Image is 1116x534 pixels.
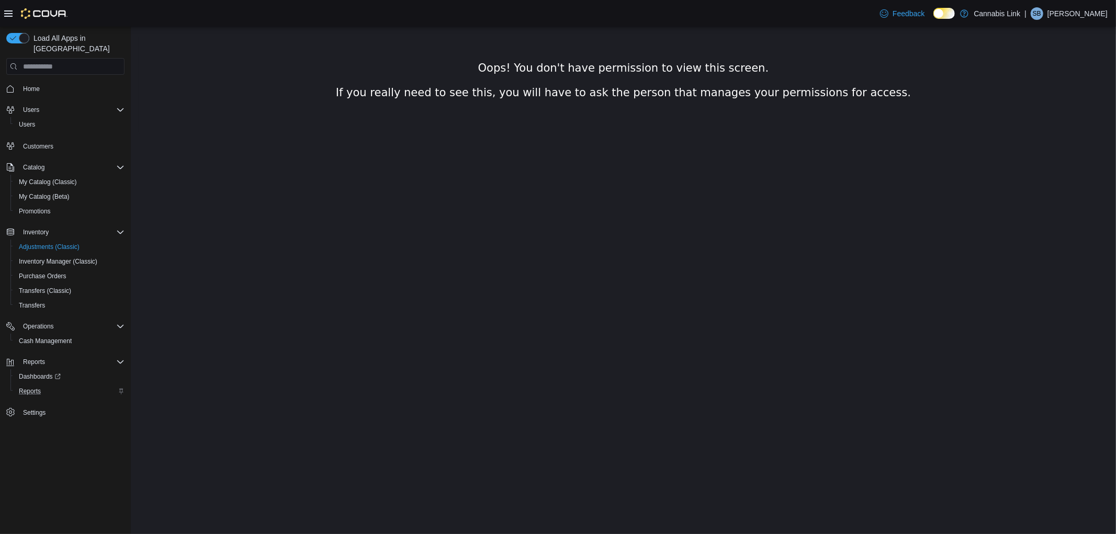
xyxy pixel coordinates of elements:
span: Users [19,120,35,129]
span: My Catalog (Classic) [15,176,125,188]
span: Transfers (Classic) [15,285,125,297]
span: Dashboards [15,370,125,383]
button: Reports [10,384,129,399]
a: Purchase Orders [15,270,71,282]
span: My Catalog (Beta) [19,192,70,201]
span: My Catalog (Beta) [15,190,125,203]
p: [PERSON_NAME] [1047,7,1108,20]
a: My Catalog (Classic) [15,176,81,188]
a: Users [15,118,39,131]
a: Adjustments (Classic) [15,241,84,253]
span: Catalog [19,161,125,174]
a: Reports [15,385,45,397]
span: Customers [23,142,53,151]
span: Reports [19,356,125,368]
span: SB [1033,7,1041,20]
p: Cannabis Link [974,7,1020,20]
button: Transfers [10,298,129,313]
a: Dashboards [10,369,129,384]
div: Shawn Benny [1031,7,1043,20]
a: Feedback [876,3,929,24]
span: Promotions [15,205,125,218]
span: Transfers (Classic) [19,287,71,295]
button: My Catalog (Beta) [10,189,129,204]
a: Inventory Manager (Classic) [15,255,102,268]
p: If you really need to see this, you will have to ask the person that manages your permissions for... [39,58,946,75]
button: My Catalog (Classic) [10,175,129,189]
span: Inventory Manager (Classic) [15,255,125,268]
span: Home [23,85,40,93]
button: Inventory [2,225,129,240]
nav: Complex example [6,77,125,447]
span: Adjustments (Classic) [15,241,125,253]
button: Users [19,104,43,116]
span: Dashboards [19,372,61,381]
a: Dashboards [15,370,65,383]
a: Transfers (Classic) [15,285,75,297]
span: My Catalog (Classic) [19,178,77,186]
span: Cash Management [15,335,125,347]
button: Reports [2,355,129,369]
span: Operations [23,322,54,331]
button: Purchase Orders [10,269,129,283]
button: Home [2,81,129,96]
button: Promotions [10,204,129,219]
span: Adjustments (Classic) [19,243,80,251]
button: Catalog [19,161,49,174]
span: Feedback [893,8,925,19]
span: Reports [19,387,41,395]
button: Transfers (Classic) [10,283,129,298]
span: Settings [19,406,125,419]
span: Transfers [19,301,45,310]
button: Reports [19,356,49,368]
a: Promotions [15,205,55,218]
button: Customers [2,138,129,153]
span: Users [19,104,125,116]
span: Customers [19,139,125,152]
span: Inventory [23,228,49,236]
a: Cash Management [15,335,76,347]
span: Catalog [23,163,44,172]
button: Operations [2,319,129,334]
button: Users [10,117,129,132]
button: Cash Management [10,334,129,348]
p: Oops! You don't have permission to view this screen. [39,33,946,50]
a: Settings [19,406,50,419]
button: Inventory [19,226,53,238]
span: Settings [23,408,46,417]
button: Users [2,103,129,117]
span: Home [19,82,125,95]
span: Load All Apps in [GEOGRAPHIC_DATA] [29,33,125,54]
span: Operations [19,320,125,333]
span: Purchase Orders [15,270,125,282]
input: Dark Mode [933,8,955,19]
a: Customers [19,140,58,153]
span: Users [15,118,125,131]
button: Inventory Manager (Classic) [10,254,129,269]
img: Cova [21,8,67,19]
span: Reports [15,385,125,397]
span: Inventory [19,226,125,238]
button: Adjustments (Classic) [10,240,129,254]
span: Users [23,106,39,114]
button: Settings [2,405,129,420]
span: Reports [23,358,45,366]
button: Operations [19,320,58,333]
p: | [1024,7,1027,20]
span: Purchase Orders [19,272,66,280]
span: Cash Management [19,337,72,345]
button: Catalog [2,160,129,175]
span: Inventory Manager (Classic) [19,257,97,266]
a: Home [19,83,44,95]
span: Transfers [15,299,125,312]
a: My Catalog (Beta) [15,190,74,203]
a: Transfers [15,299,49,312]
span: Promotions [19,207,51,215]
